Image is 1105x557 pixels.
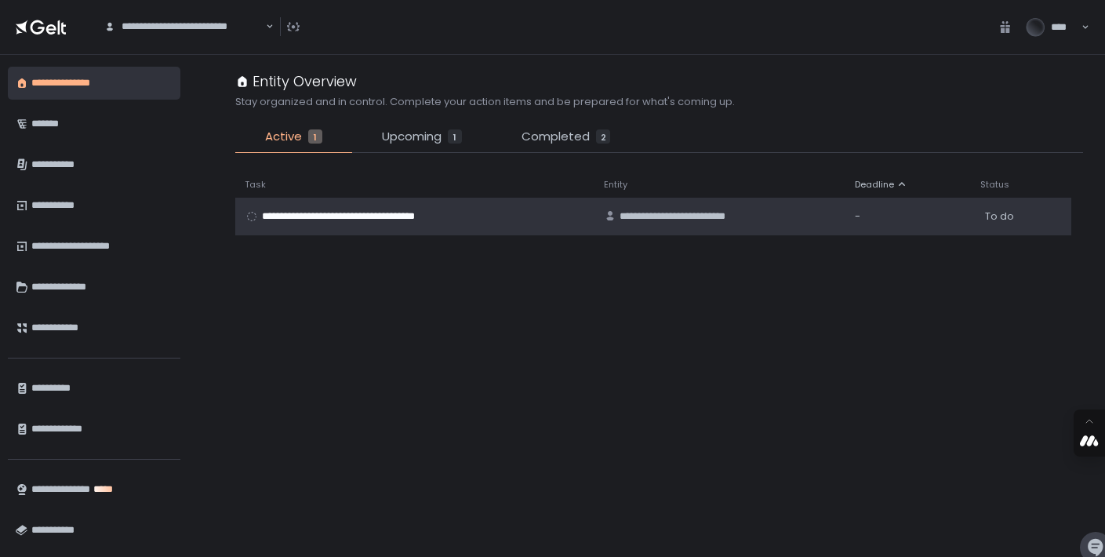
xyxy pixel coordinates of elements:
[235,71,357,92] div: Entity Overview
[94,10,274,43] div: Search for option
[980,179,1009,191] span: Status
[448,129,462,144] div: 1
[265,128,302,146] span: Active
[855,179,894,191] span: Deadline
[985,209,1014,224] span: To do
[604,179,627,191] span: Entity
[235,95,735,109] h2: Stay organized and in control. Complete your action items and be prepared for what's coming up.
[264,19,264,35] input: Search for option
[308,129,322,144] div: 1
[382,128,442,146] span: Upcoming
[522,128,590,146] span: Completed
[855,209,860,224] span: -
[245,179,266,191] span: Task
[596,129,610,144] div: 2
